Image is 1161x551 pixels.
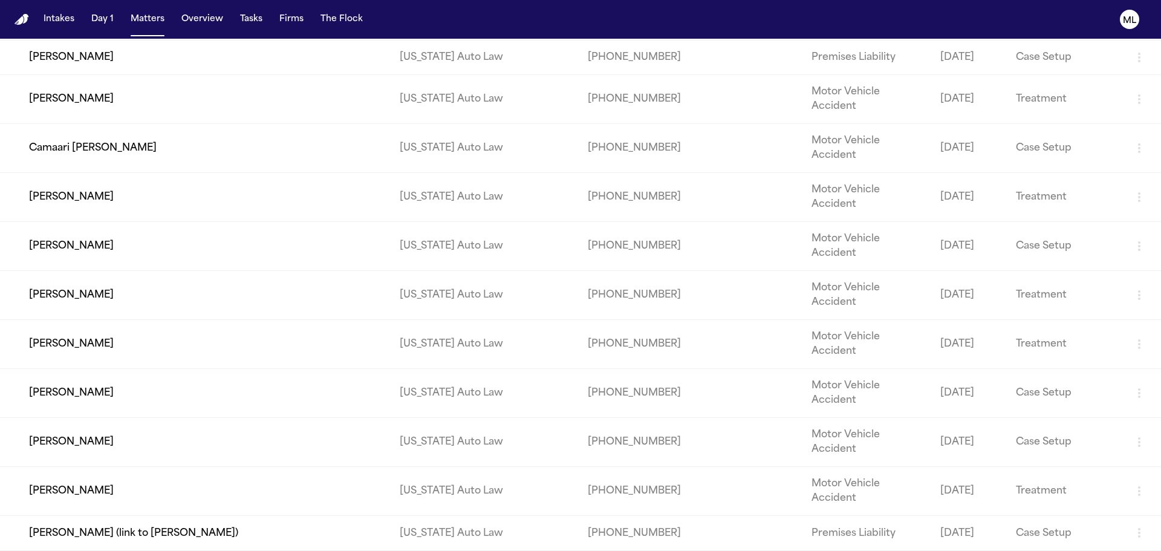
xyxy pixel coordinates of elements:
td: [US_STATE] Auto Law [390,418,578,467]
button: Overview [177,8,228,30]
td: [DATE] [931,41,1006,75]
td: Treatment [1006,75,1122,124]
td: [DATE] [931,173,1006,222]
td: Treatment [1006,271,1122,320]
td: [US_STATE] Auto Law [390,271,578,320]
a: Home [15,14,29,25]
td: Case Setup [1006,418,1122,467]
td: Motor Vehicle Accident [802,320,931,369]
button: The Flock [316,8,368,30]
td: Motor Vehicle Accident [802,173,931,222]
td: [PHONE_NUMBER] [578,41,691,75]
td: [PHONE_NUMBER] [578,369,691,418]
td: [DATE] [931,516,1006,550]
td: [US_STATE] Auto Law [390,467,578,516]
td: [DATE] [931,75,1006,124]
td: [US_STATE] Auto Law [390,369,578,418]
td: [US_STATE] Auto Law [390,75,578,124]
td: [PHONE_NUMBER] [578,516,691,550]
button: Matters [126,8,169,30]
td: [DATE] [931,320,1006,369]
td: [PHONE_NUMBER] [578,173,691,222]
td: [DATE] [931,271,1006,320]
td: Treatment [1006,320,1122,369]
td: Case Setup [1006,124,1122,173]
td: [PHONE_NUMBER] [578,320,691,369]
img: Finch Logo [15,14,29,25]
td: Case Setup [1006,222,1122,271]
td: [PHONE_NUMBER] [578,271,691,320]
td: Premises Liability [802,41,931,75]
td: [DATE] [931,222,1006,271]
td: Case Setup [1006,41,1122,75]
td: Motor Vehicle Accident [802,418,931,467]
td: [US_STATE] Auto Law [390,124,578,173]
td: Motor Vehicle Accident [802,75,931,124]
td: Premises Liability [802,516,931,550]
td: [PHONE_NUMBER] [578,124,691,173]
td: Motor Vehicle Accident [802,271,931,320]
td: [US_STATE] Auto Law [390,222,578,271]
button: Tasks [235,8,267,30]
td: [PHONE_NUMBER] [578,418,691,467]
td: [US_STATE] Auto Law [390,320,578,369]
td: [DATE] [931,467,1006,516]
td: Motor Vehicle Accident [802,369,931,418]
td: [US_STATE] Auto Law [390,173,578,222]
td: Motor Vehicle Accident [802,124,931,173]
td: Treatment [1006,467,1122,516]
td: [DATE] [931,369,1006,418]
td: [PHONE_NUMBER] [578,75,691,124]
td: Motor Vehicle Accident [802,222,931,271]
td: [DATE] [931,418,1006,467]
button: Intakes [39,8,79,30]
td: [PHONE_NUMBER] [578,467,691,516]
button: Firms [275,8,308,30]
td: Treatment [1006,173,1122,222]
button: Day 1 [86,8,119,30]
td: [US_STATE] Auto Law [390,516,578,550]
td: [DATE] [931,124,1006,173]
td: [US_STATE] Auto Law [390,41,578,75]
td: Motor Vehicle Accident [802,467,931,516]
td: Case Setup [1006,369,1122,418]
td: Case Setup [1006,516,1122,550]
td: [PHONE_NUMBER] [578,222,691,271]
